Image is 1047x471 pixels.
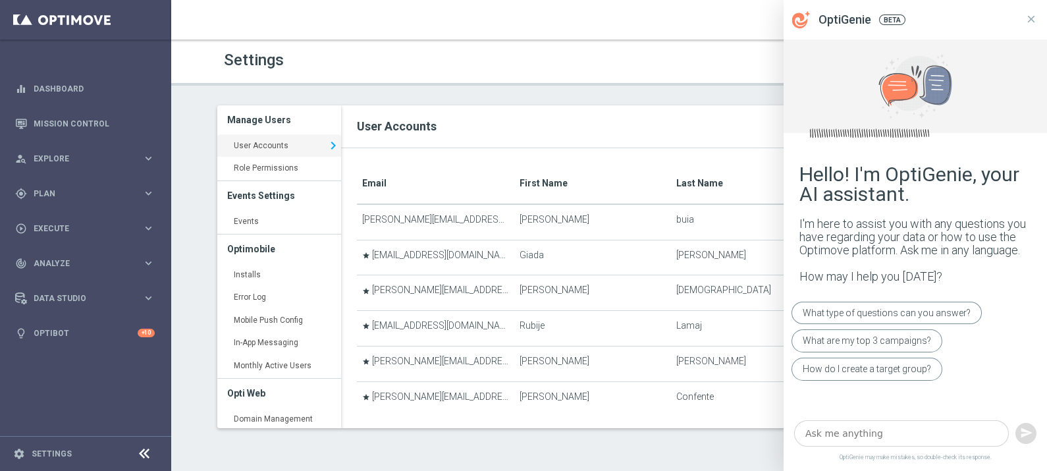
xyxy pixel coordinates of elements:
[14,153,155,164] button: person_search Explore keyboard_arrow_right
[142,257,155,269] i: keyboard_arrow_right
[362,322,370,330] i: star
[217,286,341,310] a: Error Log
[14,119,155,129] button: Mission Control
[217,331,341,355] a: In-App Messaging
[671,346,828,381] td: [PERSON_NAME]
[227,235,331,263] h3: Optimobile
[217,408,341,431] a: Domain Management
[357,204,514,240] td: [PERSON_NAME][EMAIL_ADDRESS][DOMAIN_NAME]
[34,106,155,141] a: Mission Control
[142,222,155,235] i: keyboard_arrow_right
[879,14,905,25] span: BETA
[34,155,142,163] span: Explore
[792,329,942,352] div: What are my top 3 campaigns?
[514,275,671,311] td: [PERSON_NAME]
[810,128,942,139] img: Wavey line detail
[671,311,828,346] td: Lamaj
[15,188,142,200] div: Plan
[15,223,27,235] i: play_circle_outline
[784,452,1047,471] span: OptiGenie may make mistakes, so double-check its response.
[227,181,331,210] h3: Events Settings
[34,71,155,106] a: Dashboard
[357,275,514,311] td: [PERSON_NAME][EMAIL_ADDRESS][DOMAIN_NAME]
[676,178,723,188] translate: Last Name
[325,136,341,155] i: keyboard_arrow_right
[357,311,514,346] td: [EMAIL_ADDRESS][DOMAIN_NAME]
[671,381,828,417] td: Confente
[34,294,142,302] span: Data Studio
[15,153,142,165] div: Explore
[357,346,514,381] td: [PERSON_NAME][EMAIL_ADDRESS][PERSON_NAME][DOMAIN_NAME]
[14,328,155,339] button: lightbulb Optibot +10
[15,316,155,350] div: Optibot
[14,258,155,269] button: track_changes Analyze keyboard_arrow_right
[227,105,331,134] h3: Manage Users
[792,302,982,325] div: What type of questions can you answer?
[799,269,942,283] b: How may I help you [DATE]?
[799,217,1031,256] div: I'm here to assist you with any questions you have regarding your data or how to use the Optimove...
[362,393,370,401] i: star
[217,210,341,234] a: Events
[362,287,370,295] i: star
[13,448,25,460] i: settings
[514,311,671,346] td: Rubije
[142,292,155,304] i: keyboard_arrow_right
[15,327,27,339] i: lightbulb
[15,153,27,165] i: person_search
[217,134,341,158] a: User Accounts
[32,450,72,458] a: Settings
[15,71,155,106] div: Dashboard
[138,329,155,337] div: +10
[217,309,341,333] a: Mobile Push Config
[34,260,142,267] span: Analyze
[14,223,155,234] button: play_circle_outline Execute keyboard_arrow_right
[34,225,142,233] span: Execute
[823,53,1007,119] img: OptiGenie Welcome Hero Banner
[357,240,514,275] td: [EMAIL_ADDRESS][DOMAIN_NAME]
[34,316,138,350] a: Optibot
[227,379,331,408] h3: Opti Web
[15,258,142,269] div: Analyze
[217,157,341,180] a: Role Permissions
[362,252,370,260] i: star
[357,381,514,417] td: [PERSON_NAME][EMAIL_ADDRESS][DOMAIN_NAME]
[514,381,671,417] td: [PERSON_NAME]
[671,275,828,311] td: [DEMOGRAPHIC_DATA]
[14,293,155,304] button: Data Studio keyboard_arrow_right
[792,358,942,381] div: How do I create a target group?
[217,263,341,287] a: Installs
[15,106,155,141] div: Mission Control
[362,358,370,366] i: star
[142,187,155,200] i: keyboard_arrow_right
[514,204,671,240] td: [PERSON_NAME]
[217,354,341,378] a: Monthly Active Users
[671,240,828,275] td: [PERSON_NAME]
[15,292,142,304] div: Data Studio
[520,178,568,188] translate: First Name
[362,178,387,188] translate: Email
[514,346,671,381] td: [PERSON_NAME]
[14,188,155,199] button: gps_fixed Plan keyboard_arrow_right
[14,84,155,94] button: equalizer Dashboard
[142,152,155,165] i: keyboard_arrow_right
[15,188,27,200] i: gps_fixed
[15,258,27,269] i: track_changes
[514,240,671,275] td: Giada
[799,165,1031,204] div: Hello! I'm OptiGenie, your AI assistant.
[15,223,142,235] div: Execute
[671,204,828,240] td: buia
[357,119,985,134] h2: User Accounts
[224,51,599,70] h1: Settings
[34,190,142,198] span: Plan
[792,11,811,28] svg: OptiGenie Icon
[15,83,27,95] i: equalizer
